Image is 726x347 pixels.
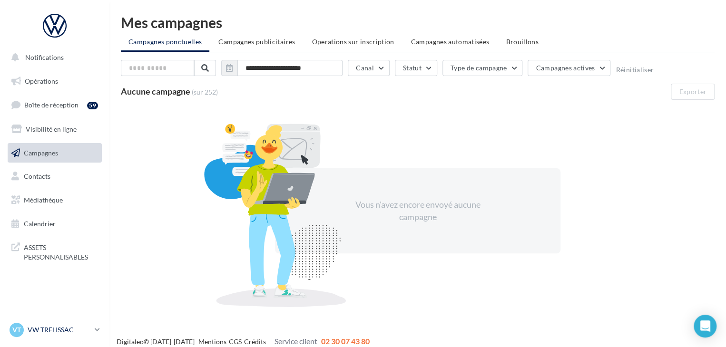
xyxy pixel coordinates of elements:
[25,77,58,85] span: Opérations
[24,196,63,204] span: Médiathèque
[348,60,390,76] button: Canal
[87,102,98,109] div: 59
[121,86,190,96] span: Aucune campagne
[6,214,104,234] a: Calendrier
[6,190,104,210] a: Médiathèque
[24,220,56,228] span: Calendrier
[321,337,370,346] span: 02 30 07 43 80
[506,38,539,46] span: Brouillons
[6,237,104,265] a: ASSETS PERSONNALISABLES
[6,95,104,115] a: Boîte de réception59
[528,60,610,76] button: Campagnes actives
[6,143,104,163] a: Campagnes
[442,60,523,76] button: Type de campagne
[229,337,242,346] a: CGS
[24,172,50,180] span: Contacts
[218,38,295,46] span: Campagnes publicitaires
[117,337,370,346] span: © [DATE]-[DATE] - - -
[198,337,226,346] a: Mentions
[694,315,716,337] div: Open Intercom Messenger
[244,337,266,346] a: Crédits
[616,66,654,74] button: Réinitialiser
[192,87,218,97] span: (sur 252)
[671,84,715,100] button: Exporter
[6,166,104,186] a: Contacts
[121,15,715,29] div: Mes campagnes
[8,321,102,339] a: VT VW TRELISSAC
[24,101,78,109] span: Boîte de réception
[28,325,91,335] p: VW TRELISSAC
[26,125,77,133] span: Visibilité en ligne
[24,241,98,261] span: ASSETS PERSONNALISABLES
[24,148,58,156] span: Campagnes
[6,119,104,139] a: Visibilité en ligne
[411,38,490,46] span: Campagnes automatisées
[6,48,100,67] button: Notifications
[336,199,500,223] div: Vous n'avez encore envoyé aucune campagne
[25,53,64,61] span: Notifications
[6,71,104,91] a: Opérations
[395,60,437,76] button: Statut
[536,64,595,72] span: Campagnes actives
[312,38,394,46] span: Operations sur inscription
[12,325,21,335] span: VT
[275,337,317,346] span: Service client
[117,337,144,346] a: Digitaleo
